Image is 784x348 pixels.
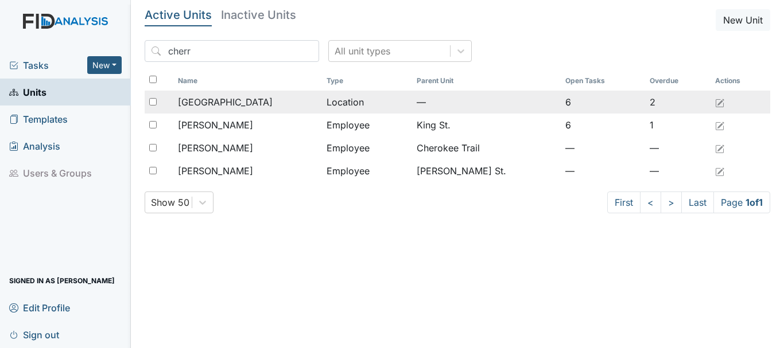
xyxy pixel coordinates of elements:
strong: 1 of 1 [746,197,763,208]
span: Templates [9,110,68,128]
td: 6 [561,114,645,136]
td: — [561,159,645,182]
span: Units [9,83,46,101]
span: [PERSON_NAME] [178,164,253,178]
th: Actions [711,71,768,91]
button: New Unit [716,9,770,31]
td: Employee [322,159,412,182]
span: Signed in as [PERSON_NAME] [9,272,115,290]
td: — [645,136,711,159]
td: Location [322,91,412,114]
td: Employee [322,136,412,159]
span: [GEOGRAPHIC_DATA] [178,95,273,109]
th: Toggle SortBy [561,71,645,91]
span: [PERSON_NAME] [178,118,253,132]
div: All unit types [335,44,390,58]
span: Edit Profile [9,299,70,316]
td: — [645,159,711,182]
span: Sign out [9,326,59,343]
button: New [87,56,122,74]
td: Cherokee Trail [412,136,561,159]
input: Search... [145,40,319,62]
a: Edit [715,141,724,155]
td: [PERSON_NAME] St. [412,159,561,182]
th: Toggle SortBy [322,71,412,91]
a: < [640,191,661,213]
a: Edit [715,164,724,178]
td: 6 [561,91,645,114]
td: — [412,91,561,114]
a: > [661,191,682,213]
th: Toggle SortBy [645,71,711,91]
a: Edit [715,118,724,132]
td: 1 [645,114,711,136]
a: Edit [715,95,724,109]
a: First [607,191,641,213]
th: Toggle SortBy [173,71,322,91]
nav: task-pagination [607,191,770,213]
input: Toggle All Rows Selected [149,76,157,83]
td: — [561,136,645,159]
td: 2 [645,91,711,114]
span: Analysis [9,137,60,155]
div: Show 50 [151,195,189,209]
td: King St. [412,114,561,136]
td: Employee [322,114,412,136]
a: Last [681,191,714,213]
a: Tasks [9,58,87,72]
h5: Inactive Units [221,9,296,21]
span: [PERSON_NAME] [178,141,253,155]
th: Toggle SortBy [412,71,561,91]
span: Page [713,191,770,213]
h5: Active Units [145,9,212,21]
